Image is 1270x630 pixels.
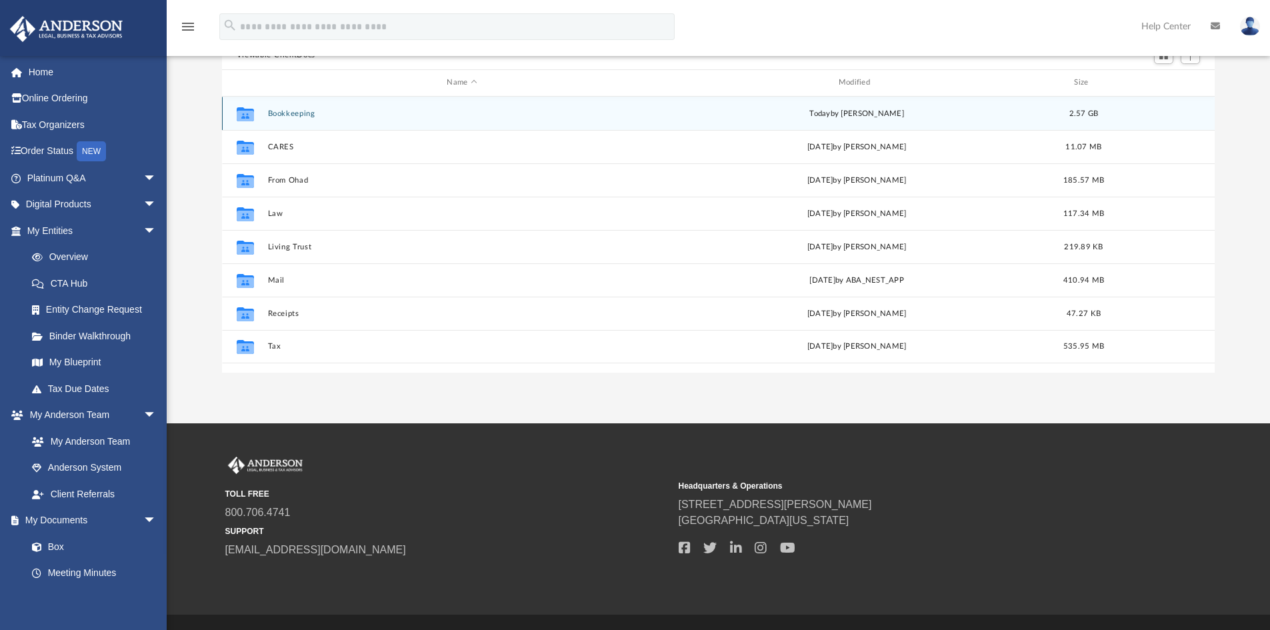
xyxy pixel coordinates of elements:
a: Meeting Minutes [19,560,170,587]
a: My Anderson Team [19,428,163,455]
div: id [228,77,261,89]
button: Receipts [267,309,656,318]
div: [DATE] by ABA_NEST_APP [662,274,1051,286]
a: Box [19,533,163,560]
div: Size [1057,77,1110,89]
span: 2.57 GB [1069,109,1098,117]
a: [EMAIL_ADDRESS][DOMAIN_NAME] [225,544,406,555]
span: today [809,109,830,117]
div: [DATE] by [PERSON_NAME] [662,141,1051,153]
a: CTA Hub [19,270,177,297]
span: 219.89 KB [1064,243,1103,250]
button: Bookkeeping [267,109,656,118]
a: Home [9,59,177,85]
small: SUPPORT [225,525,669,537]
span: arrow_drop_down [143,402,170,429]
span: arrow_drop_down [143,191,170,219]
span: 535.95 MB [1063,343,1104,350]
a: Order StatusNEW [9,138,177,165]
div: grid [222,97,1215,373]
div: id [1116,77,1209,89]
div: [DATE] by [PERSON_NAME] [662,207,1051,219]
button: From Ohad [267,176,656,185]
span: 117.34 MB [1063,209,1104,217]
a: 800.706.4741 [225,507,291,518]
div: [DATE] by [PERSON_NAME] [662,241,1051,253]
button: CARES [267,143,656,151]
span: arrow_drop_down [143,507,170,535]
span: 11.07 MB [1065,143,1101,150]
span: 410.94 MB [1063,276,1104,283]
img: Anderson Advisors Platinum Portal [225,457,305,474]
div: by [PERSON_NAME] [662,341,1051,353]
a: Anderson System [19,455,170,481]
div: Name [267,77,656,89]
a: My Entitiesarrow_drop_down [9,217,177,244]
div: [DATE] by [PERSON_NAME] [662,174,1051,186]
button: Living Trust [267,243,656,251]
span: 185.57 MB [1063,176,1104,183]
span: 47.27 KB [1067,309,1101,317]
div: Modified [662,77,1051,89]
button: Law [267,209,656,218]
small: TOLL FREE [225,488,669,500]
a: Entity Change Request [19,297,177,323]
a: Client Referrals [19,481,170,507]
span: arrow_drop_down [143,165,170,192]
a: My Anderson Teamarrow_drop_down [9,402,170,429]
a: [STREET_ADDRESS][PERSON_NAME] [679,499,872,510]
span: arrow_drop_down [143,217,170,245]
div: [DATE] by [PERSON_NAME] [662,307,1051,319]
a: Online Ordering [9,85,177,112]
div: by [PERSON_NAME] [662,107,1051,119]
div: NEW [77,141,106,161]
small: Headquarters & Operations [679,480,1123,492]
button: Tax [267,342,656,351]
a: Overview [19,244,177,271]
a: My Blueprint [19,349,170,376]
a: Tax Due Dates [19,375,177,402]
a: [GEOGRAPHIC_DATA][US_STATE] [679,515,849,526]
img: Anderson Advisors Platinum Portal [6,16,127,42]
a: Binder Walkthrough [19,323,177,349]
a: My Documentsarrow_drop_down [9,507,170,534]
a: Digital Productsarrow_drop_down [9,191,177,218]
img: User Pic [1240,17,1260,36]
i: search [223,18,237,33]
span: [DATE] [807,343,833,350]
button: Mail [267,276,656,285]
a: Platinum Q&Aarrow_drop_down [9,165,177,191]
a: Tax Organizers [9,111,177,138]
i: menu [180,19,196,35]
a: menu [180,25,196,35]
